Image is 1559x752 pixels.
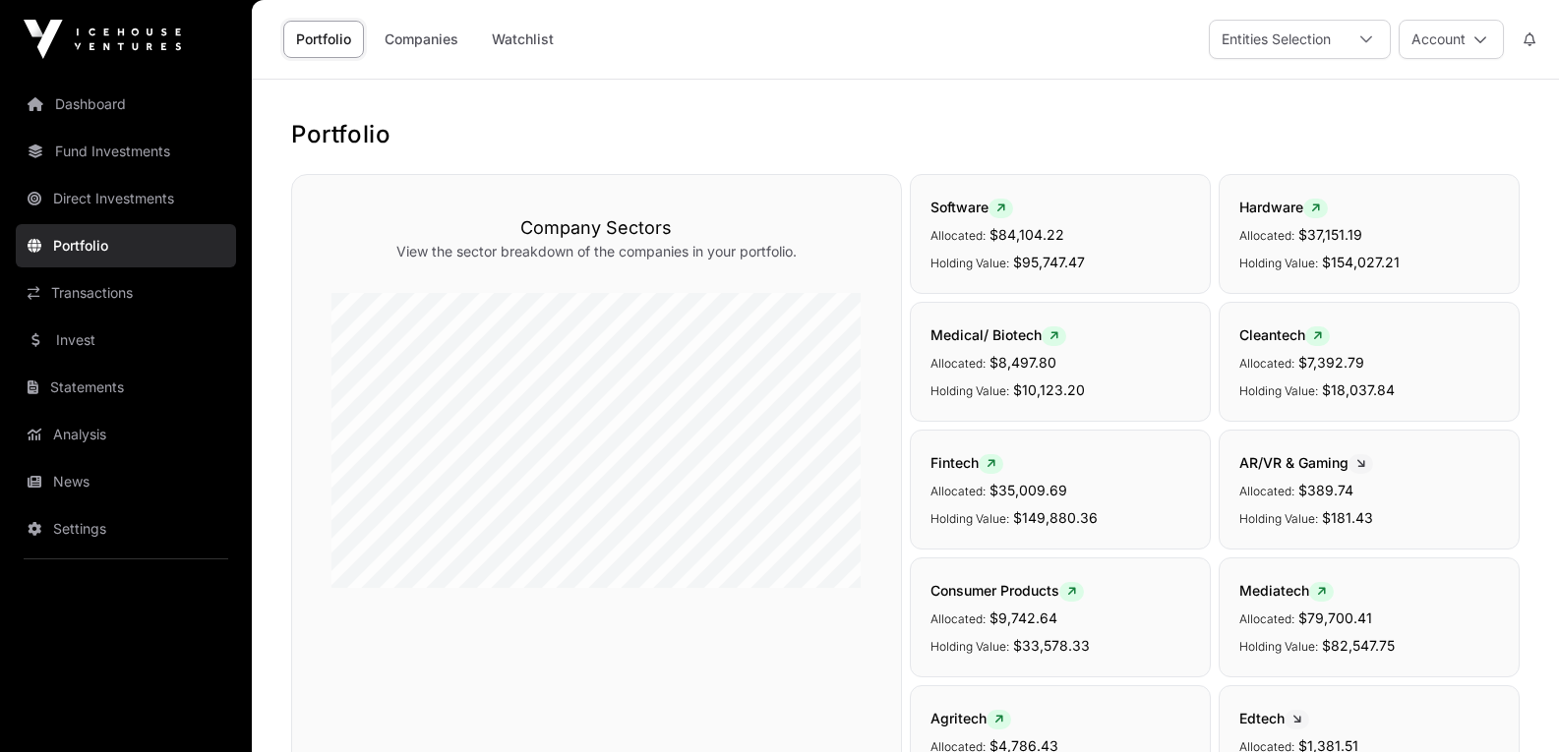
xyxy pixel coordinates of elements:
a: Invest [16,318,236,362]
a: Analysis [16,413,236,456]
span: Agritech [930,710,1011,726]
span: Allocated: [1239,356,1294,371]
span: Allocated: [1239,611,1294,626]
span: Hardware [1239,199,1328,215]
span: Holding Value: [930,383,1009,398]
span: Allocated: [1239,484,1294,498]
span: $95,747.47 [1013,254,1085,270]
span: Medical/ Biotech [930,326,1066,343]
span: AR/VR & Gaming [1239,454,1373,471]
span: $149,880.36 [1013,509,1098,526]
a: Direct Investments [16,177,236,220]
h1: Portfolio [291,119,1520,150]
span: Edtech [1239,710,1309,726]
span: $35,009.69 [989,482,1067,498]
h3: Company Sectors [331,214,862,242]
a: News [16,460,236,503]
span: Consumer Products [930,582,1084,599]
span: Allocated: [1239,228,1294,243]
div: Entities Selection [1210,21,1343,58]
a: Statements [16,366,236,409]
a: Transactions [16,271,236,315]
a: Settings [16,507,236,550]
a: Companies [372,21,471,58]
span: Holding Value: [1239,383,1318,398]
iframe: Chat Widget [1461,658,1559,752]
span: Allocated: [930,484,986,498]
span: Allocated: [930,228,986,243]
span: $79,700.41 [1298,609,1372,626]
img: Icehouse Ventures Logo [24,20,181,59]
span: $7,392.79 [1298,354,1364,371]
span: $82,547.75 [1322,637,1395,654]
p: View the sector breakdown of the companies in your portfolio. [331,242,862,261]
a: Watchlist [479,21,567,58]
span: Holding Value: [930,639,1009,654]
span: Allocated: [930,356,986,371]
span: Holding Value: [930,256,1009,270]
a: Portfolio [16,224,236,267]
span: $10,123.20 [1013,381,1085,398]
span: Allocated: [930,611,986,626]
span: $181.43 [1322,509,1373,526]
a: Portfolio [283,21,364,58]
span: Software [930,199,1013,215]
span: $18,037.84 [1322,381,1395,398]
span: Holding Value: [1239,256,1318,270]
span: $9,742.64 [989,609,1057,626]
span: Fintech [930,454,1003,471]
span: Cleantech [1239,326,1330,343]
span: Holding Value: [1239,639,1318,654]
span: Mediatech [1239,582,1334,599]
a: Dashboard [16,83,236,126]
span: $84,104.22 [989,226,1064,243]
span: $37,151.19 [1298,226,1362,243]
span: $389.74 [1298,482,1353,498]
a: Fund Investments [16,130,236,173]
span: $33,578.33 [1013,637,1090,654]
span: $8,497.80 [989,354,1056,371]
span: Holding Value: [930,511,1009,526]
span: Holding Value: [1239,511,1318,526]
span: $154,027.21 [1322,254,1400,270]
button: Account [1399,20,1504,59]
